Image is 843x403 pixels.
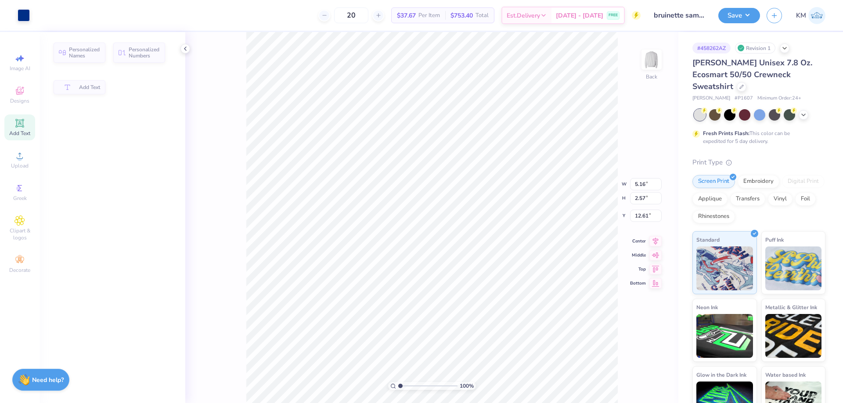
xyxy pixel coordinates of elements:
[692,193,728,206] div: Applique
[692,210,735,223] div: Rhinestones
[696,370,746,379] span: Glow in the Dark Ink
[692,43,731,53] div: # 458262AZ
[11,162,29,169] span: Upload
[32,376,64,384] strong: Need help?
[397,11,416,20] span: $37.67
[768,193,793,206] div: Vinyl
[692,57,812,92] span: [PERSON_NAME] Unisex 7.8 Oz. Ecosmart 50/50 Crewneck Sweatshirt
[647,7,712,24] input: Untitled Design
[450,11,473,20] span: $753.40
[9,267,30,274] span: Decorate
[757,95,801,102] span: Minimum Order: 24 +
[703,129,811,145] div: This color can be expedited for 5 day delivery.
[69,46,100,59] span: Personalized Names
[765,370,806,379] span: Water based Ink
[765,303,817,312] span: Metallic & Glitter Ink
[630,252,646,258] span: Middle
[703,130,749,137] strong: Fresh Prints Flash:
[782,175,825,188] div: Digital Print
[630,238,646,244] span: Center
[630,266,646,272] span: Top
[730,193,765,206] div: Transfers
[334,7,368,23] input: – –
[735,95,753,102] span: # P1607
[795,193,816,206] div: Foil
[4,227,35,241] span: Clipart & logos
[13,195,27,202] span: Greek
[79,84,100,90] span: Add Text
[765,235,784,244] span: Puff Ink
[460,382,474,390] span: 100 %
[696,246,753,290] img: Standard
[808,7,825,24] img: Karl Michael Narciza
[609,12,618,18] span: FREE
[696,235,720,244] span: Standard
[696,303,718,312] span: Neon Ink
[129,46,160,59] span: Personalized Numbers
[692,157,825,168] div: Print Type
[796,7,825,24] a: KM
[735,43,775,53] div: Revision 1
[643,51,660,68] img: Back
[418,11,440,20] span: Per Item
[696,314,753,358] img: Neon Ink
[507,11,540,20] span: Est. Delivery
[765,314,822,358] img: Metallic & Glitter Ink
[718,8,760,23] button: Save
[646,73,657,81] div: Back
[692,175,735,188] div: Screen Print
[630,280,646,286] span: Bottom
[476,11,489,20] span: Total
[738,175,779,188] div: Embroidery
[692,95,730,102] span: [PERSON_NAME]
[556,11,603,20] span: [DATE] - [DATE]
[796,11,806,21] span: KM
[10,97,29,104] span: Designs
[9,130,30,137] span: Add Text
[10,65,30,72] span: Image AI
[765,246,822,290] img: Puff Ink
